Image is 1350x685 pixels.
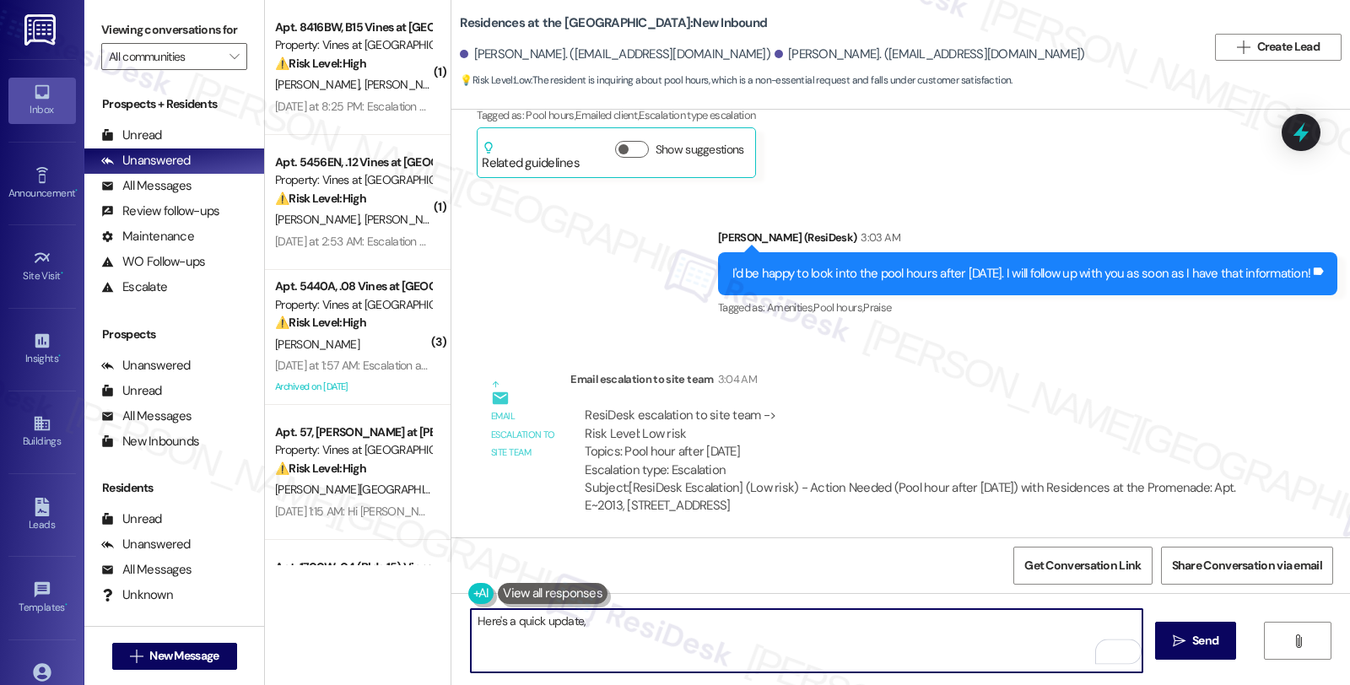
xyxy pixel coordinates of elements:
[8,244,76,289] a: Site Visit •
[1237,40,1250,54] i: 
[101,127,162,144] div: Unread
[863,300,891,315] span: Praise
[714,370,757,388] div: 3:04 AM
[8,78,76,123] a: Inbox
[570,370,1260,394] div: Email escalation to site team
[1172,557,1322,574] span: Share Conversation via email
[767,300,814,315] span: Amenities ,
[275,278,431,295] div: Apt. 5440A, .08 Vines at [GEOGRAPHIC_DATA]
[1215,34,1342,61] button: Create Lead
[275,296,431,314] div: Property: Vines at [GEOGRAPHIC_DATA]
[101,357,191,375] div: Unanswered
[101,407,192,425] div: All Messages
[101,17,247,43] label: Viewing conversations for
[1013,547,1152,585] button: Get Conversation Link
[61,267,63,279] span: •
[813,300,863,315] span: Pool hours ,
[275,558,431,576] div: Apt. 1700W, .04 (Bldg 15) Vines at [GEOGRAPHIC_DATA]
[275,461,366,476] strong: ⚠️ Risk Level: High
[275,423,431,441] div: Apt. 57, [PERSON_NAME] at [PERSON_NAME]
[273,376,433,397] div: Archived on [DATE]
[275,154,431,171] div: Apt. 5456EN, .12 Vines at [GEOGRAPHIC_DATA]
[149,647,219,665] span: New Message
[460,72,1012,89] span: : The resident is inquiring about pool hours, which is a non-essential request and falls under cu...
[24,14,59,46] img: ResiDesk Logo
[75,185,78,197] span: •
[130,650,143,663] i: 
[275,36,431,54] div: Property: Vines at [GEOGRAPHIC_DATA]
[491,407,557,461] div: Email escalation to site team
[101,382,162,400] div: Unread
[775,46,1085,63] div: [PERSON_NAME]. ([EMAIL_ADDRESS][DOMAIN_NAME])
[275,56,366,71] strong: ⚠️ Risk Level: High
[1161,547,1333,585] button: Share Conversation via email
[275,482,467,497] span: [PERSON_NAME][GEOGRAPHIC_DATA]
[275,212,364,227] span: [PERSON_NAME]
[275,315,366,330] strong: ⚠️ Risk Level: High
[101,278,167,296] div: Escalate
[718,229,1337,252] div: [PERSON_NAME] (ResiDesk)
[639,108,755,122] span: Escalation type escalation
[732,265,1310,283] div: I'd be happy to look into the pool hours after [DATE]. I will follow up with you as soon as I hav...
[101,561,192,579] div: All Messages
[460,73,531,87] strong: 💡 Risk Level: Low
[65,599,67,611] span: •
[84,326,264,343] div: Prospects
[101,586,173,604] div: Unknown
[58,350,61,362] span: •
[1024,557,1141,574] span: Get Conversation Link
[585,479,1245,515] div: Subject: [ResiDesk Escalation] (Low risk) - Action Needed (Pool hour after [DATE]) with Residence...
[1155,622,1237,660] button: Send
[101,228,194,245] div: Maintenance
[229,50,239,63] i: 
[84,479,264,497] div: Residents
[585,407,1245,479] div: ResiDesk escalation to site team -> Risk Level: Low risk Topics: Pool hour after [DATE] Escalatio...
[575,108,639,122] span: Emailed client ,
[856,229,899,246] div: 3:03 AM
[101,253,205,271] div: WO Follow-ups
[275,171,431,189] div: Property: Vines at [GEOGRAPHIC_DATA]
[101,433,199,450] div: New Inbounds
[477,103,755,127] div: Tagged as:
[718,295,1337,320] div: Tagged as:
[1192,632,1218,650] span: Send
[101,202,219,220] div: Review follow-ups
[364,77,449,92] span: [PERSON_NAME]
[84,95,264,113] div: Prospects + Residents
[1257,38,1320,56] span: Create Lead
[471,609,1142,672] textarea: To enrich screen reader interactions, please activate Accessibility in Grammarly extension settings
[112,643,237,670] button: New Message
[275,77,364,92] span: [PERSON_NAME]
[109,43,220,70] input: All communities
[275,337,359,352] span: [PERSON_NAME]
[101,177,192,195] div: All Messages
[275,441,431,459] div: Property: Vines at [GEOGRAPHIC_DATA]
[364,212,454,227] span: [PERSON_NAME]
[275,191,366,206] strong: ⚠️ Risk Level: High
[656,141,744,159] label: Show suggestions
[101,510,162,528] div: Unread
[8,409,76,455] a: Buildings
[8,493,76,538] a: Leads
[8,575,76,621] a: Templates •
[8,326,76,372] a: Insights •
[460,14,767,32] b: Residences at the [GEOGRAPHIC_DATA]: New Inbound
[275,19,431,36] div: Apt. 8416BW, B15 Vines at [GEOGRAPHIC_DATA]
[526,108,575,122] span: Pool hours ,
[482,141,580,172] div: Related guidelines
[1173,634,1185,648] i: 
[460,46,770,63] div: [PERSON_NAME]. ([EMAIL_ADDRESS][DOMAIN_NAME])
[101,536,191,553] div: Unanswered
[1292,634,1304,648] i: 
[101,152,191,170] div: Unanswered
